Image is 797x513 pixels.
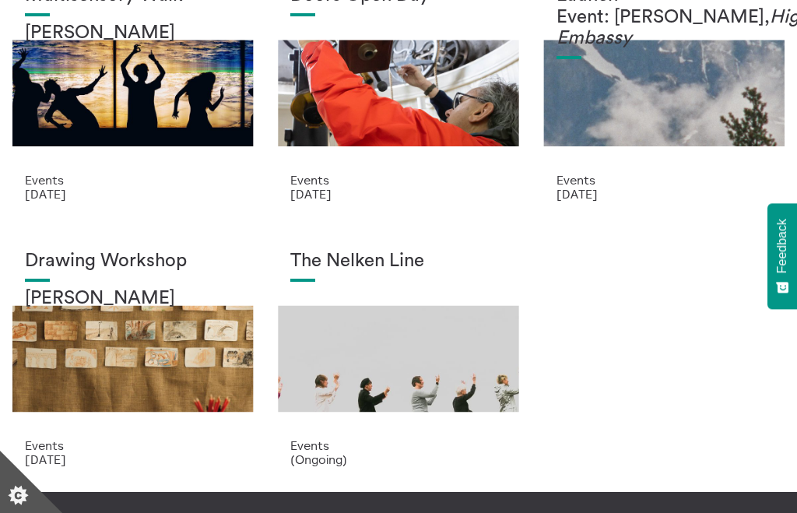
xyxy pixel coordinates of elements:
p: [DATE] [556,187,772,201]
p: Events [25,173,241,187]
span: Feedback [775,219,789,273]
a: © Eoin Carey The Nelken Line Events (Ongoing) [265,226,531,491]
p: [DATE] [25,187,241,201]
p: [DATE] [290,187,506,201]
h2: [PERSON_NAME] [25,288,241,310]
p: Events [25,438,241,452]
p: (Ongoing) [290,452,506,466]
p: Events [290,173,506,187]
button: Feedback - Show survey [767,203,797,309]
p: Events [290,438,506,452]
h2: [PERSON_NAME] [25,23,241,44]
p: [DATE] [25,452,241,466]
h1: The Nelken Line [290,251,506,272]
p: Events [556,173,772,187]
h1: Drawing Workshop [25,251,241,272]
